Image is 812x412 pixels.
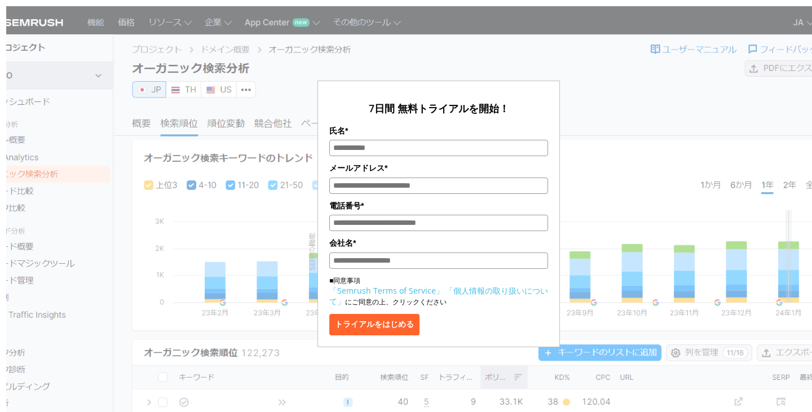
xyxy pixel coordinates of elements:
p: ■同意事項 にご同意の上、クリックください [329,276,548,307]
button: トライアルをはじめる [329,314,420,335]
span: 7日間 無料トライアルを開始！ [369,101,509,115]
a: 「Semrush Terms of Service」 [329,285,444,296]
label: 電話番号* [329,200,548,212]
label: メールアドレス* [329,162,548,174]
a: 「個人情報の取り扱いについて」 [329,285,548,307]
